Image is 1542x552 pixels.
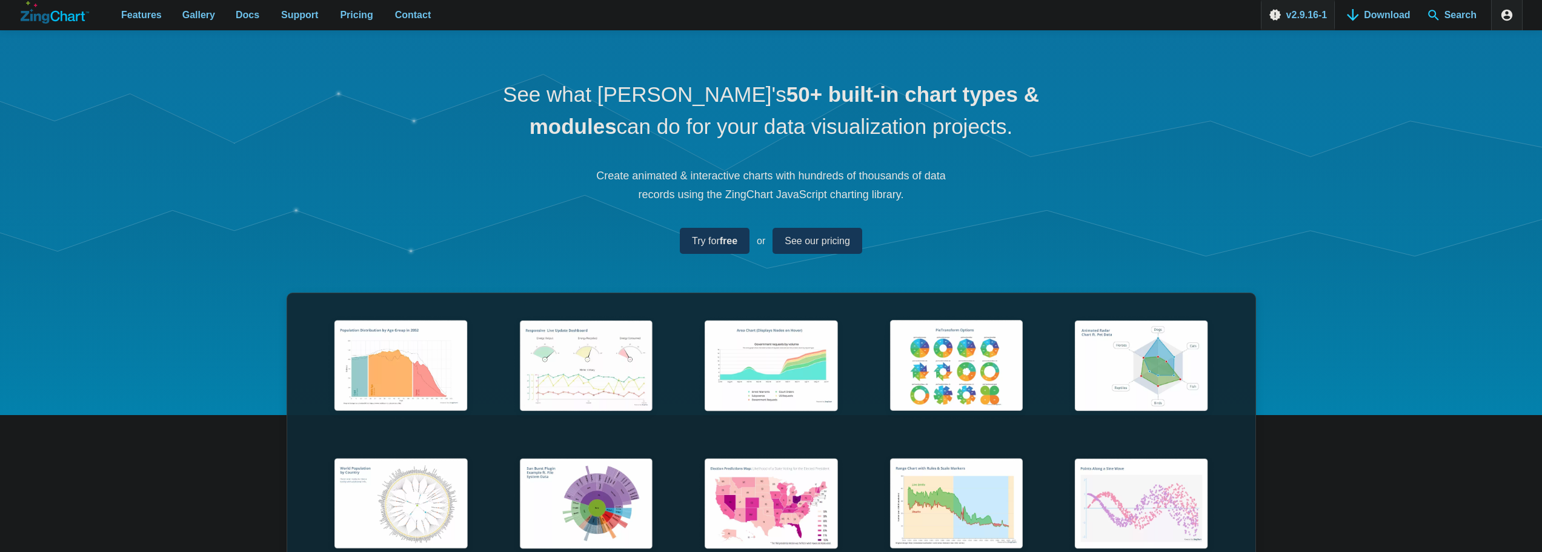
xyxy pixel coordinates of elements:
p: Create animated & interactive charts with hundreds of thousands of data records using the ZingCha... [590,167,953,204]
span: Try for [692,233,737,249]
strong: free [720,236,737,246]
span: Docs [236,7,259,23]
h1: See what [PERSON_NAME]'s can do for your data visualization projects. [499,79,1044,142]
img: Pie Transform Options [882,314,1030,420]
span: Features [121,7,162,23]
a: Animated Radar Chart ft. Pet Data [1049,314,1234,452]
span: See our pricing [785,233,850,249]
img: Animated Radar Chart ft. Pet Data [1067,314,1215,420]
span: or [757,233,765,249]
span: Gallery [182,7,215,23]
a: Pie Transform Options [863,314,1049,452]
a: Population Distribution by Age Group in 2052 [308,314,494,452]
a: See our pricing [773,228,862,254]
a: Try forfree [680,228,749,254]
span: Support [281,7,318,23]
a: ZingChart Logo. Click to return to the homepage [21,1,89,24]
span: Contact [395,7,431,23]
img: Area Chart (Displays Nodes on Hover) [697,314,845,420]
a: Responsive Live Update Dashboard [493,314,679,452]
strong: 50+ built-in chart types & modules [530,82,1039,138]
img: Responsive Live Update Dashboard [512,314,660,420]
span: Pricing [340,7,373,23]
img: Population Distribution by Age Group in 2052 [327,314,474,420]
a: Area Chart (Displays Nodes on Hover) [679,314,864,452]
